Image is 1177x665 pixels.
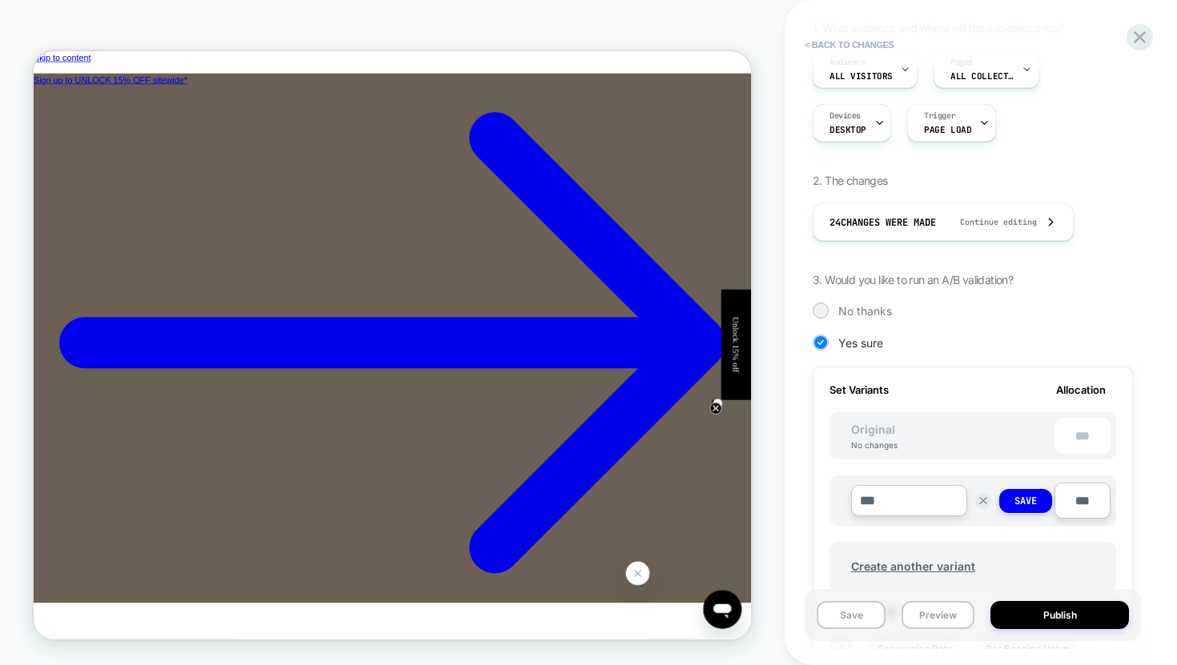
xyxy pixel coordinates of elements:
button: Save [999,489,1052,513]
span: Devices [830,110,861,122]
span: 3. Would you like to run an A/B validation? [813,273,1013,286]
span: 2. The changes [813,174,888,187]
span: Set Variants [830,383,889,396]
span: Trigger [924,110,955,122]
button: Save [817,601,886,629]
span: Unlock 15% off [931,355,944,428]
span: Page Load [924,124,971,135]
span: Hi. Need any help? [10,11,115,24]
span: Yes sure [838,336,883,350]
span: ALL COLLECTIONS [950,70,1014,82]
strong: Save [1014,495,1037,507]
span: DESKTOP [830,124,866,135]
span: Create another variant [835,547,991,585]
button: < Back to changes [797,32,902,58]
span: Allocation [1056,383,1106,396]
span: All Visitors [830,70,893,82]
span: 24 Changes were made [830,216,936,229]
button: Preview [902,601,974,629]
span: Audience [830,57,866,68]
span: 1. What audience and where will the experience run? [813,21,1063,34]
span: No thanks [838,304,892,318]
span: Pages [950,57,973,68]
img: close [979,497,987,505]
button: Close teaser [904,462,920,478]
span: Original [835,423,911,436]
div: Unlock 15% offClose teaser [917,318,957,465]
span: Continue editing [944,217,1037,227]
button: Publish [990,601,1129,629]
div: No changes [835,440,914,450]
